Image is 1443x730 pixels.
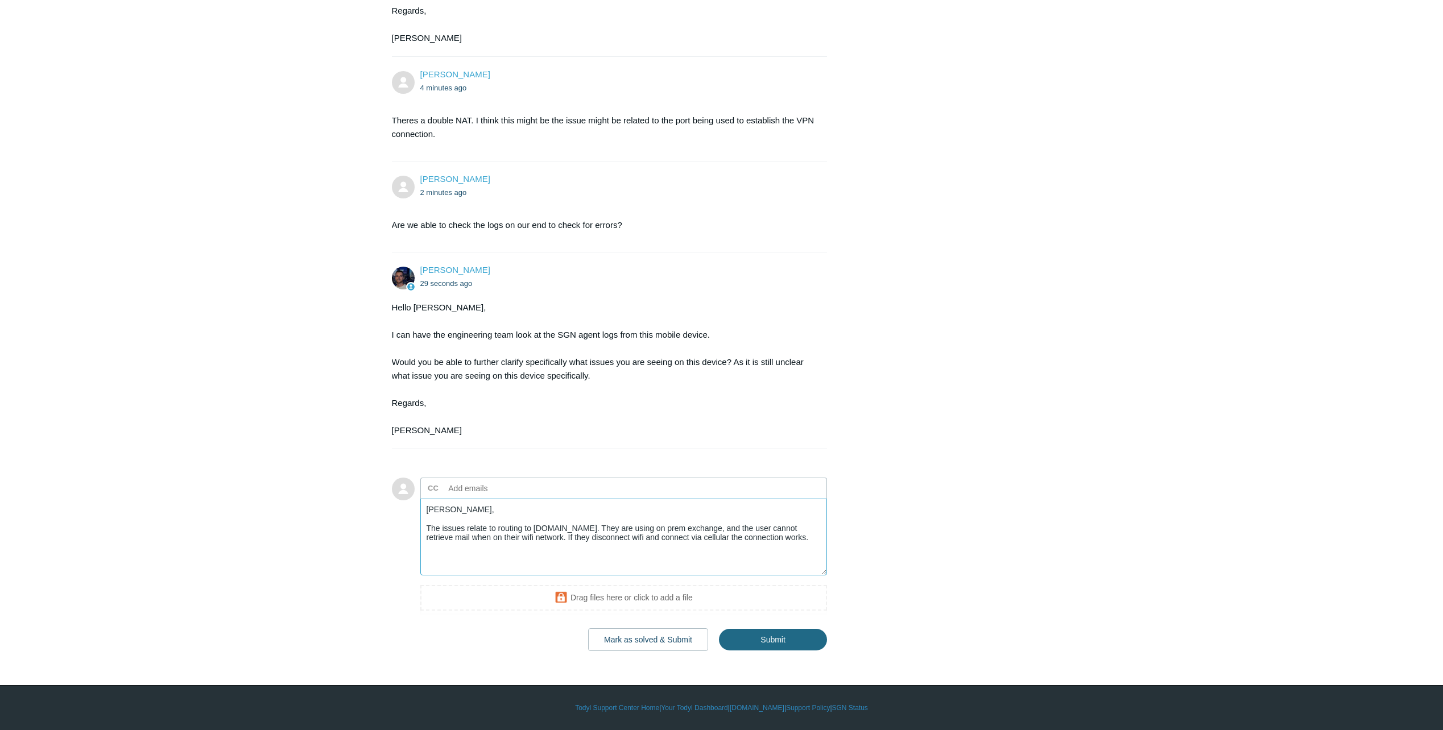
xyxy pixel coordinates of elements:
[420,174,490,184] a: [PERSON_NAME]
[420,499,828,575] textarea: Add your reply
[832,703,868,713] a: SGN Status
[392,703,1052,713] div: | | | |
[719,629,827,650] input: Submit
[730,703,784,713] a: [DOMAIN_NAME]
[392,114,816,141] p: Theres a double NAT. I think this might be the issue might be related to the port being used to e...
[786,703,830,713] a: Support Policy
[420,265,490,275] a: [PERSON_NAME]
[575,703,659,713] a: Todyl Support Center Home
[420,279,473,288] time: 09/03/2025, 13:46
[420,69,490,79] span: Nathan Sklar
[420,265,490,275] span: Connor Davis
[428,480,439,497] label: CC
[392,218,816,232] p: Are we able to check the logs on our end to check for errors?
[444,480,567,497] input: Add emails
[392,301,816,437] div: Hello [PERSON_NAME], I can have the engineering team look at the SGN agent logs from this mobile ...
[420,84,467,92] time: 09/03/2025, 13:41
[420,188,467,197] time: 09/03/2025, 13:44
[588,628,708,651] button: Mark as solved & Submit
[420,174,490,184] span: Nathan Sklar
[661,703,727,713] a: Your Todyl Dashboard
[420,69,490,79] a: [PERSON_NAME]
